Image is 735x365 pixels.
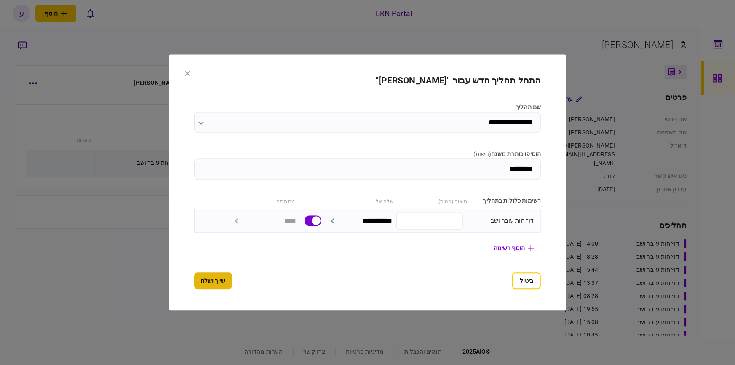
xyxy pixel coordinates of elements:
[467,217,534,225] div: דו״חות עובר ושב
[398,197,468,206] div: תיאור (רשות)
[194,112,541,133] input: שם תהליך
[473,151,491,158] span: ( רשות )
[512,273,541,290] button: ביטול
[225,197,295,206] div: מכותבים
[324,197,394,206] div: שלח אל
[487,241,541,256] button: הוסף רשימה
[194,150,541,159] label: הוסיפו כותרת משנה
[194,103,541,112] label: שם תהליך
[194,159,541,180] input: הוסיפו כותרת משנה
[194,76,541,86] h2: התחל תהליך חדש עבור "[PERSON_NAME]"
[194,273,232,290] button: שייך ושלח
[472,197,541,206] div: רשימות כלולות בתהליך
